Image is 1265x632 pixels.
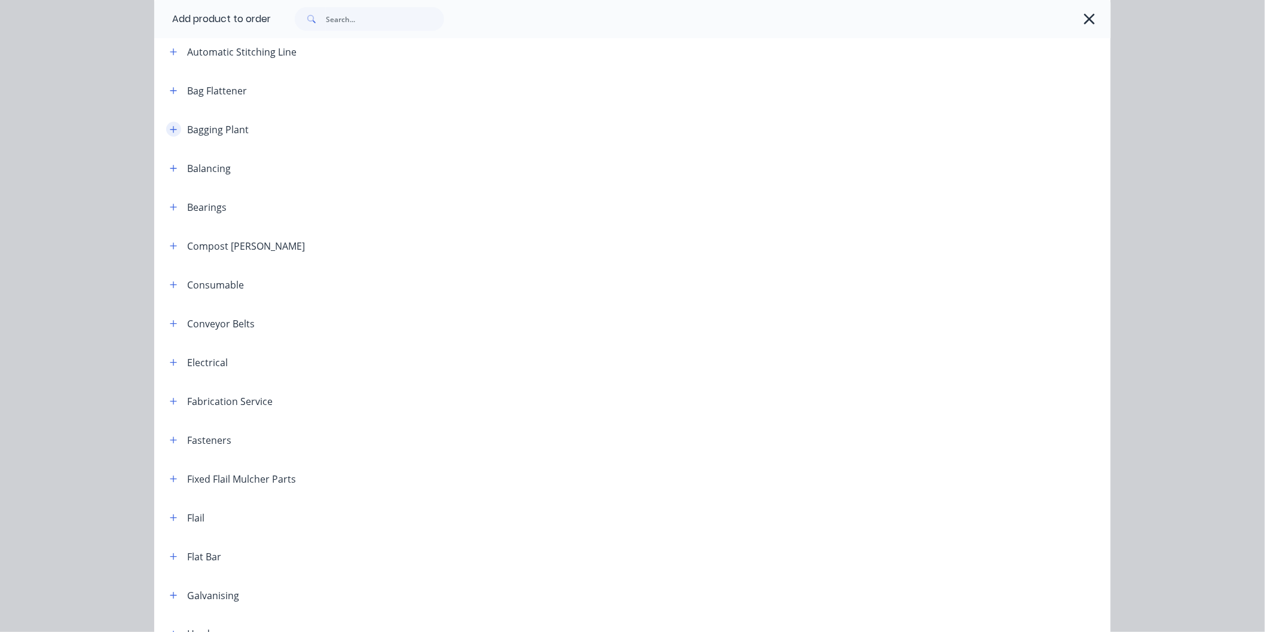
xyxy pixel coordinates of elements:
[187,317,255,331] div: Conveyor Belts
[187,472,296,486] div: Fixed Flail Mulcher Parts
[187,394,273,409] div: Fabrication Service
[187,45,297,59] div: Automatic Stitching Line
[187,239,305,253] div: Compost [PERSON_NAME]
[187,511,204,525] div: Flail
[187,200,227,214] div: Bearings
[187,433,231,447] div: Fasteners
[187,161,231,176] div: Balancing
[187,278,244,292] div: Consumable
[326,7,444,31] input: Search...
[187,550,221,564] div: Flat Bar
[187,588,239,603] div: Galvanising
[187,122,249,137] div: Bagging Plant
[187,355,228,370] div: Electrical
[187,84,247,98] div: Bag Flattener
